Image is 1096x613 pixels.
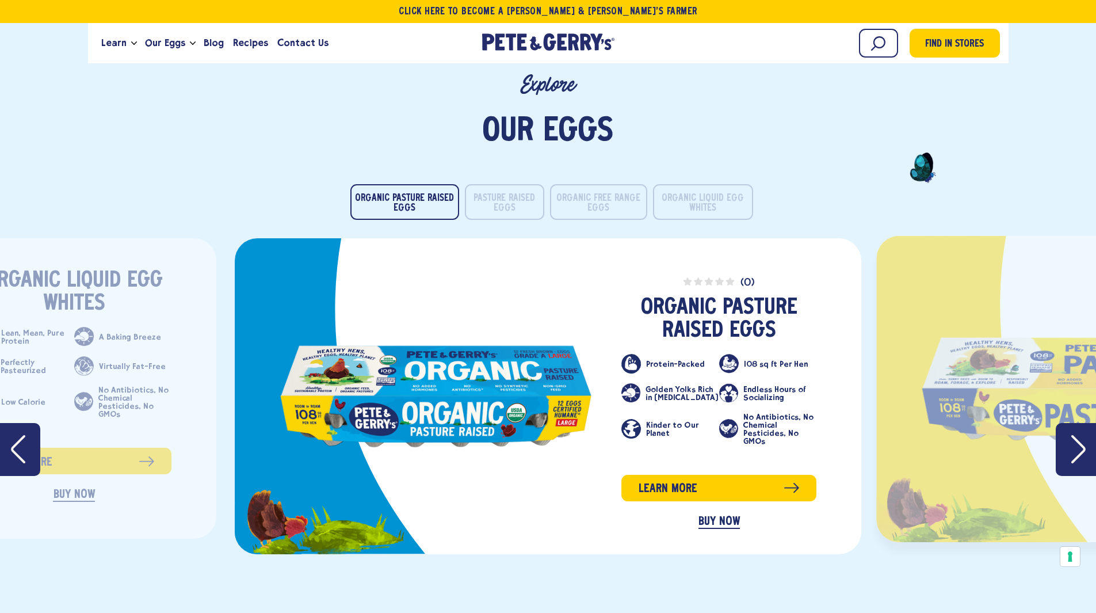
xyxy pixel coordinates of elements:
li: A Baking Breeze [74,327,171,347]
li: 108 sq ft Per Hen [719,354,816,374]
button: Organic Free Range Eggs [550,184,647,220]
span: Our [482,115,534,149]
li: Virtually Fat-Free [74,356,171,376]
a: Learn [97,28,131,59]
li: Endless Hours of Socializing [719,383,816,403]
button: Organic Liquid Egg Whites [653,184,753,220]
li: Protein-Packed [621,354,719,374]
span: Contact Us [277,36,329,50]
span: Blog [204,36,224,50]
a: Blog [199,28,228,59]
h3: Organic Pasture Raised Eggs [621,296,816,342]
a: Learn more [621,475,816,501]
li: Kinder to Our Planet [621,413,719,445]
button: Your consent preferences for tracking technologies [1060,547,1080,566]
span: Eggs [543,115,613,149]
span: Learn [101,36,127,50]
a: BUY NOW [698,516,740,529]
div: slide 1 of 4 [235,238,861,554]
button: Next [1056,423,1096,476]
li: No Antibiotics, No Chemical Pesticides, No GMOs [719,413,816,445]
a: Recipes [228,28,273,59]
a: Contact Us [273,28,333,59]
span: Recipes [233,36,268,50]
span: Find in Stores [925,37,984,52]
a: Our Eggs [140,28,190,59]
a: (0) [621,275,816,288]
a: BUY NOW [54,489,95,502]
button: Open the dropdown menu for Our Eggs [190,41,196,45]
h2: Explore [91,73,1005,97]
li: Golden Yolks Rich in [MEDICAL_DATA] [621,383,719,403]
a: Find in Stores [910,29,1000,58]
span: (0) [740,278,755,288]
button: Open the dropdown menu for Learn [131,41,137,45]
button: Organic Pasture Raised Eggs [350,184,459,220]
button: Pasture Raised Eggs [465,184,544,220]
span: Learn more [639,480,697,498]
li: No Antibiotics, No Chemical Pesticides, No GMOs [74,386,171,418]
span: Our Eggs [145,36,185,50]
input: Search [859,29,898,58]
